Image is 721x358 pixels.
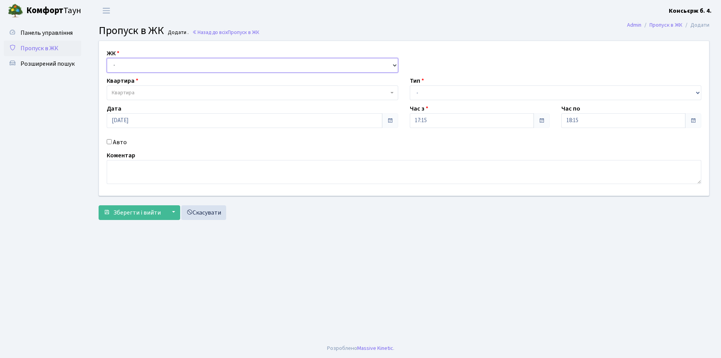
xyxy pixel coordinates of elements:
[627,21,641,29] a: Admin
[4,25,81,41] a: Панель управління
[615,17,721,33] nav: breadcrumb
[8,3,23,19] img: logo.png
[107,151,135,160] label: Коментар
[107,76,138,85] label: Квартира
[682,21,709,29] li: Додати
[192,29,259,36] a: Назад до всіхПропуск в ЖК
[649,21,682,29] a: Пропуск в ЖК
[357,344,393,352] a: Massive Kinetic
[97,4,116,17] button: Переключити навігацію
[20,29,73,37] span: Панель управління
[20,60,75,68] span: Розширений пошук
[410,104,428,113] label: Час з
[669,6,712,15] a: Консьєрж б. 4.
[113,138,127,147] label: Авто
[4,56,81,72] a: Розширений пошук
[107,104,121,113] label: Дата
[4,41,81,56] a: Пропуск в ЖК
[327,344,394,353] div: Розроблено .
[669,7,712,15] b: Консьєрж б. 4.
[99,23,164,38] span: Пропуск в ЖК
[113,208,161,217] span: Зберегти і вийти
[166,29,189,36] small: Додати .
[228,29,259,36] span: Пропуск в ЖК
[26,4,81,17] span: Таун
[112,89,135,97] span: Квартира
[20,44,58,53] span: Пропуск в ЖК
[561,104,580,113] label: Час по
[99,205,166,220] button: Зберегти і вийти
[26,4,63,17] b: Комфорт
[107,49,119,58] label: ЖК
[410,76,424,85] label: Тип
[181,205,226,220] a: Скасувати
